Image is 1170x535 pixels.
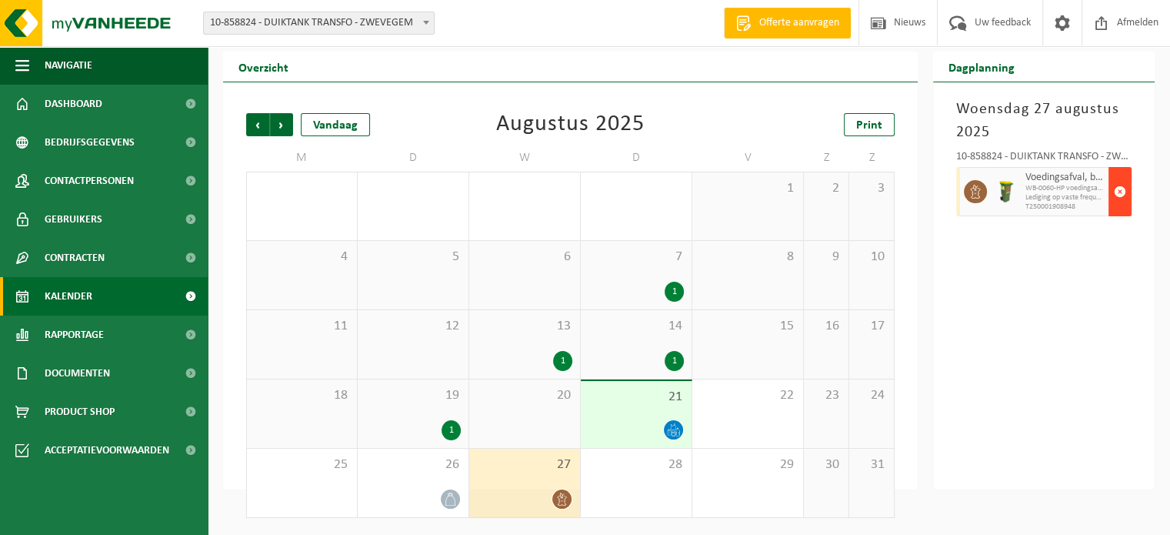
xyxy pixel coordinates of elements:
[692,144,804,172] td: V
[812,249,841,266] span: 9
[588,249,684,266] span: 7
[665,351,684,371] div: 1
[469,144,581,172] td: W
[849,144,895,172] td: Z
[45,46,92,85] span: Navigatie
[857,387,886,404] span: 24
[581,144,692,172] td: D
[45,316,104,354] span: Rapportage
[812,456,841,473] span: 30
[358,144,469,172] td: D
[477,456,572,473] span: 27
[204,12,434,34] span: 10-858824 - DUIKTANK TRANSFO - ZWEVEGEM
[700,456,795,473] span: 29
[1025,202,1105,212] span: T250001908948
[857,318,886,335] span: 17
[956,152,1132,167] div: 10-858824 - DUIKTANK TRANSFO - ZWEVEGEM
[255,387,349,404] span: 18
[477,249,572,266] span: 6
[700,318,795,335] span: 15
[365,249,461,266] span: 5
[956,98,1132,144] h3: Woensdag 27 augustus 2025
[270,113,293,136] span: Volgende
[246,144,358,172] td: M
[588,318,684,335] span: 14
[45,85,102,123] span: Dashboard
[255,249,349,266] span: 4
[812,387,841,404] span: 23
[933,52,1030,82] h2: Dagplanning
[477,318,572,335] span: 13
[665,282,684,302] div: 1
[588,456,684,473] span: 28
[365,387,461,404] span: 19
[45,354,110,393] span: Documenten
[203,12,435,35] span: 10-858824 - DUIKTANK TRANSFO - ZWEVEGEM
[442,420,461,440] div: 1
[301,113,370,136] div: Vandaag
[246,113,269,136] span: Vorige
[812,180,841,197] span: 2
[365,456,461,473] span: 26
[700,249,795,266] span: 8
[45,123,135,162] span: Bedrijfsgegevens
[45,162,134,200] span: Contactpersonen
[365,318,461,335] span: 12
[45,239,105,277] span: Contracten
[255,318,349,335] span: 11
[223,52,304,82] h2: Overzicht
[856,119,882,132] span: Print
[700,387,795,404] span: 22
[45,393,115,431] span: Product Shop
[1025,193,1105,202] span: Lediging op vaste frequentie
[724,8,851,38] a: Offerte aanvragen
[812,318,841,335] span: 16
[844,113,895,136] a: Print
[857,249,886,266] span: 10
[255,456,349,473] span: 25
[755,15,843,31] span: Offerte aanvragen
[477,387,572,404] span: 20
[804,144,849,172] td: Z
[1025,172,1105,184] span: Voedingsafval, bevat producten van dierlijke oorsprong, onverpakt, categorie 3
[857,456,886,473] span: 31
[588,389,684,406] span: 21
[496,113,645,136] div: Augustus 2025
[45,431,169,470] span: Acceptatievoorwaarden
[553,351,572,371] div: 1
[995,180,1018,203] img: WB-0060-HPE-GN-51
[1025,184,1105,193] span: WB-0060-HP voedingsafval, bevat producten van dierlijke oors
[45,277,92,316] span: Kalender
[700,180,795,197] span: 1
[45,200,102,239] span: Gebruikers
[857,180,886,197] span: 3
